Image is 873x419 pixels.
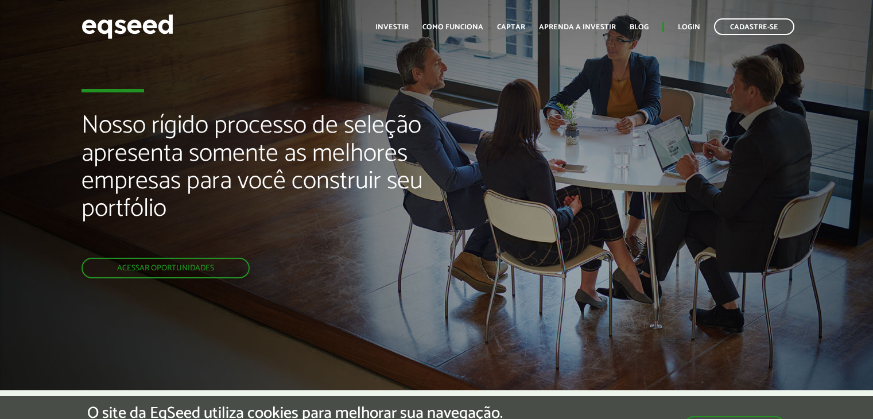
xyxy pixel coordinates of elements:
[82,11,173,42] img: EqSeed
[375,24,409,31] a: Investir
[82,112,501,258] h2: Nosso rígido processo de seleção apresenta somente as melhores empresas para você construir seu p...
[497,24,525,31] a: Captar
[630,24,649,31] a: Blog
[539,24,616,31] a: Aprenda a investir
[422,24,483,31] a: Como funciona
[82,258,250,278] a: Acessar oportunidades
[678,24,700,31] a: Login
[714,18,794,35] a: Cadastre-se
